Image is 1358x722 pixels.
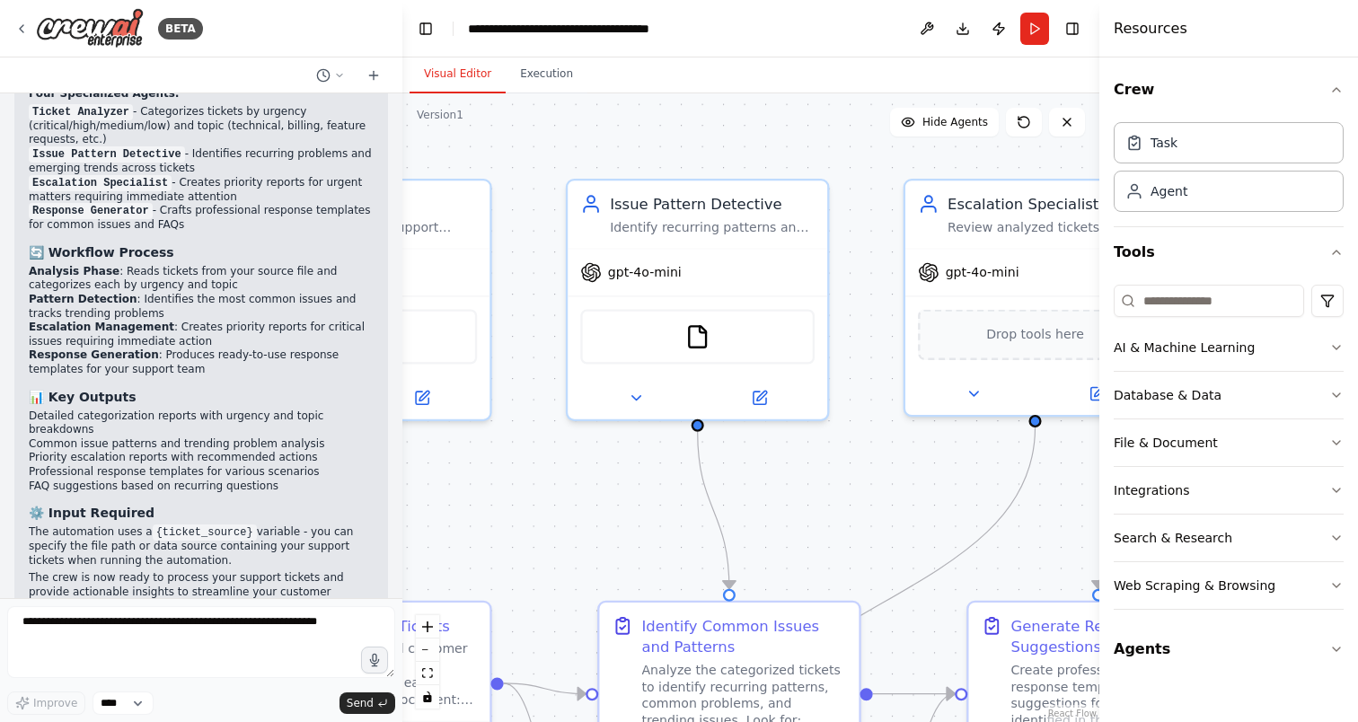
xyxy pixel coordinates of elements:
[922,115,988,129] span: Hide Agents
[1114,577,1275,594] div: Web Scraping & Browsing
[29,105,374,147] li: - Categorizes tickets by urgency (critical/high/medium/low) and topic (technical, billing, featur...
[362,385,481,410] button: Open in side panel
[1114,467,1344,514] button: Integrations
[1114,339,1255,357] div: AI & Machine Learning
[29,409,374,437] li: Detailed categorization reports with urgency and topic breakdowns
[687,432,740,589] g: Edge from 11875367-bcca-488d-801d-5f338de1c0d8 to 2a9ec16f-3dad-41f7-92d1-6b63066897ec
[29,480,374,494] li: FAQ suggestions based on recurring questions
[1114,434,1218,452] div: File & Document
[158,18,203,40] div: BETA
[29,321,174,333] strong: Escalation Management
[29,390,137,404] strong: 📊 Key Outputs
[29,321,374,348] li: : Creates priority reports for critical issues requiring immediate action
[1037,381,1157,406] button: Open in side panel
[566,179,830,421] div: Issue Pattern DetectiveIdentify recurring patterns and common issues across multiple support tick...
[410,56,506,93] button: Visual Editor
[361,647,388,674] button: Click to speak your automation idea
[1114,227,1344,277] button: Tools
[29,265,374,293] li: : Reads tickets from your source file and categorizes each by urgency and topic
[29,204,374,233] li: - Crafts professional response templates for common issues and FAQs
[1114,481,1189,499] div: Integrations
[272,219,477,236] div: Analyze customer support tickets to categorize them by urgency level (low, medium, high, critical...
[29,451,374,465] li: Priority escalation reports with recommended actions
[986,324,1084,345] span: Drop tools here
[309,65,352,86] button: Switch to previous chat
[347,696,374,710] span: Send
[1114,562,1344,609] button: Web Scraping & Browsing
[504,673,586,704] g: Edge from 8703b358-fa37-4425-acb2-bdaf5483627a to 2a9ec16f-3dad-41f7-92d1-6b63066897ec
[873,683,956,704] g: Edge from 2a9ec16f-3dad-41f7-92d1-6b63066897ec to eb14293a-3a27-41fa-a111-ce06c880fcc3
[29,348,374,376] li: : Produces ready-to-use response templates for your support team
[272,615,449,636] div: Analyze Support Tickets
[29,525,374,568] p: The automation uses a variable - you can specify the file path or data source containing your sup...
[608,264,682,281] span: gpt-4o-mini
[36,8,144,48] img: Logo
[33,696,77,710] span: Improve
[29,437,374,452] li: Common issue patterns and trending problem analysis
[1114,386,1221,404] div: Database & Data
[1010,615,1215,657] div: Generate Response Suggestions
[29,348,159,361] strong: Response Generation
[228,179,492,421] div: Ticket AnalyzerAnalyze customer support tickets to categorize them by urgency level (low, medium,...
[29,87,180,100] strong: Four Specialized Agents:
[413,16,438,41] button: Hide left sidebar
[29,265,119,277] strong: Analysis Phase
[946,264,1019,281] span: gpt-4o-mini
[272,193,477,214] div: Ticket Analyzer
[1114,515,1344,561] button: Search & Research
[416,615,439,709] div: React Flow controls
[272,640,477,708] div: Read and analyze all customer support tickets from {ticket_source}. For each ticket, extract and ...
[29,293,374,321] li: : Identifies the most common issues and tracks trending problems
[1048,709,1097,718] a: React Flow attribution
[1114,624,1344,674] button: Agents
[29,104,133,120] code: Ticket Analyzer
[1151,134,1177,152] div: Task
[29,293,137,305] strong: Pattern Detection
[904,179,1168,417] div: Escalation SpecialistReview analyzed tickets to identify urgent and critical issues that require ...
[1114,65,1344,115] button: Crew
[29,571,374,613] p: The crew is now ready to process your support tickets and provide actionable insights to streamli...
[29,465,374,480] li: Professional response templates for various scenarios
[1114,277,1344,624] div: Tools
[641,615,846,657] div: Identify Common Issues and Patterns
[416,638,439,662] button: zoom out
[29,245,174,260] strong: 🔄 Workflow Process
[1114,324,1344,371] button: AI & Machine Learning
[1114,115,1344,226] div: Crew
[416,662,439,685] button: fit view
[416,685,439,709] button: toggle interactivity
[7,691,85,715] button: Improve
[948,219,1152,236] div: Review analyzed tickets to identify urgent and critical issues that require immediate escalation....
[417,108,463,122] div: Version 1
[29,203,153,219] code: Response Generator
[339,692,395,714] button: Send
[416,615,439,638] button: zoom in
[468,20,670,38] nav: breadcrumb
[153,524,257,541] code: {ticket_source}
[610,193,815,214] div: Issue Pattern Detective
[29,146,185,163] code: Issue Pattern Detective
[610,219,815,236] div: Identify recurring patterns and common issues across multiple support tickets. Track frequency of...
[29,147,374,176] li: - Identifies recurring problems and emerging trends across tickets
[1114,419,1344,466] button: File & Document
[1151,182,1187,200] div: Agent
[1060,16,1085,41] button: Hide right sidebar
[890,108,999,136] button: Hide Agents
[1114,18,1187,40] h4: Resources
[685,324,710,349] img: FileReadTool
[700,385,819,410] button: Open in side panel
[1114,372,1344,418] button: Database & Data
[359,65,388,86] button: Start a new chat
[506,56,587,93] button: Execution
[29,506,154,520] strong: ⚙️ Input Required
[29,175,172,191] code: Escalation Specialist
[29,176,374,205] li: - Creates priority reports for urgent matters requiring immediate attention
[948,193,1152,214] div: Escalation Specialist
[1114,529,1232,547] div: Search & Research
